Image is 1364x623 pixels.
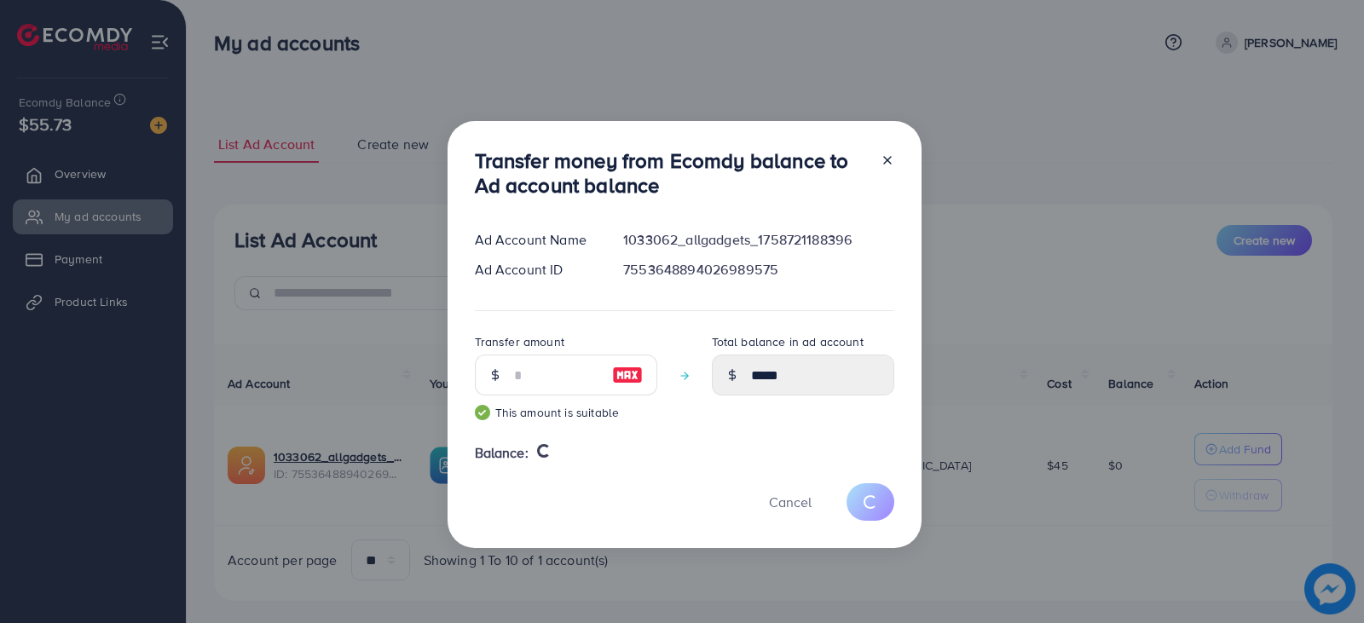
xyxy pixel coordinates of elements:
label: Transfer amount [475,333,564,350]
div: 7553648894026989575 [610,260,907,280]
div: Ad Account ID [461,260,610,280]
h3: Transfer money from Ecomdy balance to Ad account balance [475,148,867,198]
img: guide [475,405,490,420]
span: Balance: [475,443,529,463]
button: Cancel [748,483,833,520]
img: image [612,365,643,385]
div: Ad Account Name [461,230,610,250]
span: Cancel [769,493,812,511]
small: This amount is suitable [475,404,657,421]
label: Total balance in ad account [712,333,864,350]
div: 1033062_allgadgets_1758721188396 [610,230,907,250]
